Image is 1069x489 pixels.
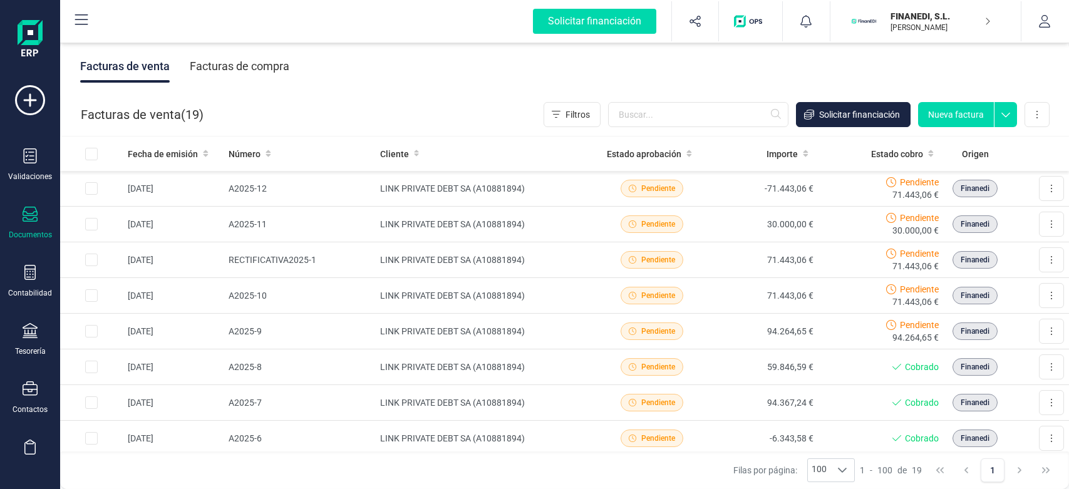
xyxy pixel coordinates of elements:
[518,1,671,41] button: Solicitar financiación
[708,421,819,456] td: -6.343,58 €
[641,326,675,337] span: Pendiente
[708,278,819,314] td: 71.443,06 €
[8,172,52,182] div: Validaciones
[375,278,597,314] td: LINK PRIVATE DEBT SA (A10881894)
[123,207,224,242] td: [DATE]
[641,397,675,408] span: Pendiente
[708,242,819,278] td: 71.443,06 €
[15,346,46,356] div: Tesorería
[85,254,98,266] div: Row Selected f948c42b-dc2a-4df4-bb41-071934d57753
[892,260,939,272] span: 71.443,06 €
[224,314,375,349] td: A2025-9
[224,278,375,314] td: A2025-10
[641,433,675,444] span: Pendiente
[81,102,204,127] div: Facturas de venta ( )
[708,349,819,385] td: 59.846,59 €
[891,10,991,23] p: FINANEDI, S.L.
[85,218,98,230] div: Row Selected 1c7fadc7-3346-4f5a-aa49-576d300c5ea3
[961,219,989,230] span: Finanedi
[544,102,601,127] button: Filtros
[641,290,675,301] span: Pendiente
[224,385,375,421] td: A2025-7
[961,183,989,194] span: Finanedi
[767,148,798,160] span: Importe
[641,183,675,194] span: Pendiente
[224,349,375,385] td: A2025-8
[533,9,656,34] div: Solicitar financiación
[85,432,98,445] div: Row Selected 3550f7df-ae43-41af-b624-53651b13355e
[808,459,830,481] span: 100
[900,212,939,224] span: Pendiente
[128,148,198,160] span: Fecha de emisión
[819,108,900,121] span: Solicitar financiación
[85,325,98,337] div: Row Selected 85e19d34-2686-421c-8ddf-d20823388623
[9,230,52,240] div: Documentos
[85,182,98,195] div: Row Selected 1497cca4-0830-4410-94bc-ed64748248f6
[80,50,170,83] div: Facturas de venta
[13,404,48,414] div: Contactos
[375,385,597,421] td: LINK PRIVATE DEBT SA (A10881894)
[85,396,98,409] div: Row Selected f5113622-9239-413c-bf00-72cf8bf60852
[845,1,1006,41] button: FIFINANEDI, S.L.[PERSON_NAME]
[607,148,681,160] span: Estado aprobación
[981,458,1004,482] button: Page 1
[708,171,819,207] td: -71.443,06 €
[375,349,597,385] td: LINK PRIVATE DEBT SA (A10881894)
[123,385,224,421] td: [DATE]
[123,314,224,349] td: [DATE]
[918,102,994,127] button: Nueva factura
[892,188,939,201] span: 71.443,06 €
[897,464,907,476] span: de
[224,421,375,456] td: A2025-6
[185,106,199,123] span: 19
[8,288,52,298] div: Contabilidad
[912,464,922,476] span: 19
[900,319,939,331] span: Pendiente
[229,148,261,160] span: Número
[877,464,892,476] span: 100
[733,458,855,482] div: Filas por página:
[375,242,597,278] td: LINK PRIVATE DEBT SA (A10881894)
[860,464,922,476] div: -
[961,290,989,301] span: Finanedi
[892,296,939,308] span: 71.443,06 €
[1034,458,1058,482] button: Last Page
[123,278,224,314] td: [DATE]
[565,108,590,121] span: Filtros
[641,361,675,373] span: Pendiente
[608,102,788,127] input: Buscar...
[900,176,939,188] span: Pendiente
[892,331,939,344] span: 94.264,65 €
[850,8,878,35] img: FI
[900,283,939,296] span: Pendiente
[375,421,597,456] td: LINK PRIVATE DEBT SA (A10881894)
[954,458,978,482] button: Previous Page
[961,361,989,373] span: Finanedi
[375,207,597,242] td: LINK PRIVATE DEBT SA (A10881894)
[123,349,224,385] td: [DATE]
[734,15,767,28] img: Logo de OPS
[905,432,939,445] span: Cobrado
[961,254,989,265] span: Finanedi
[871,148,923,160] span: Estado cobro
[708,207,819,242] td: 30.000,00 €
[796,102,911,127] button: Solicitar financiación
[224,242,375,278] td: RECTIFICATIVA2025-1
[708,385,819,421] td: 94.367,24 €
[85,361,98,373] div: Row Selected 4d9a4e91-2af8-496b-a67c-0062f7f6843e
[123,421,224,456] td: [DATE]
[380,148,409,160] span: Cliente
[928,458,952,482] button: First Page
[85,148,98,160] div: All items unselected
[18,20,43,60] img: Logo Finanedi
[961,326,989,337] span: Finanedi
[123,242,224,278] td: [DATE]
[961,433,989,444] span: Finanedi
[892,224,939,237] span: 30.000,00 €
[900,247,939,260] span: Pendiente
[123,171,224,207] td: [DATE]
[708,314,819,349] td: 94.264,65 €
[641,219,675,230] span: Pendiente
[224,171,375,207] td: A2025-12
[224,207,375,242] td: A2025-11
